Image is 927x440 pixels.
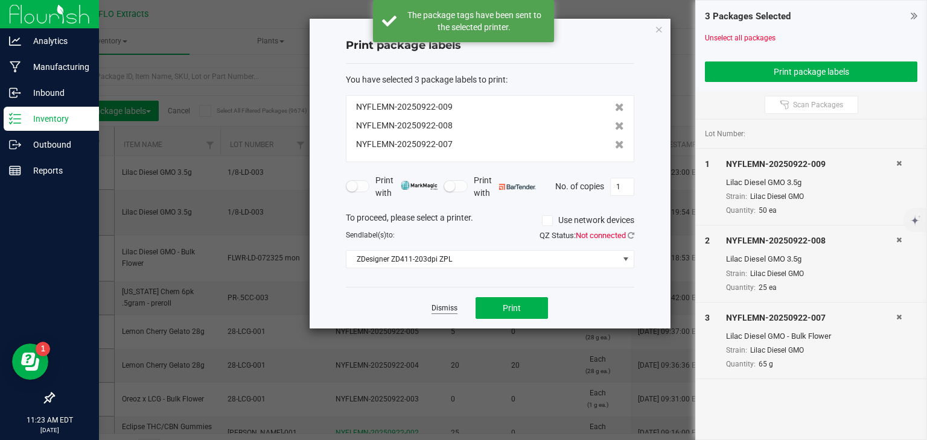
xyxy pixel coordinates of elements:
[5,415,94,426] p: 11:23 AM EDT
[337,212,643,230] div: To proceed, please select a printer.
[540,231,634,240] span: QZ Status:
[759,283,777,292] span: 25 ea
[356,101,453,113] span: NYFLEMN-20250922-009
[750,192,804,201] span: Lilac Diesel GMO
[403,9,545,33] div: The package tags have been sent to the selected printer.
[555,181,604,190] span: No. of copies
[432,303,457,313] a: Dismiss
[401,181,438,190] img: mark_magic_cybra.png
[21,137,94,152] p: Outbound
[726,192,747,201] span: Strain:
[499,184,536,190] img: bartender.png
[793,100,843,110] span: Scan Packages
[750,346,804,354] span: Lilac Diesel GMO
[705,128,745,139] span: Lot Number:
[21,112,94,126] p: Inventory
[705,159,710,169] span: 1
[503,303,521,313] span: Print
[5,426,94,435] p: [DATE]
[726,253,896,265] div: Lilac Diesel GMO 3.5g
[726,234,896,247] div: NYFLEMN-20250922-008
[9,139,21,151] inline-svg: Outbound
[726,330,896,342] div: Lilac Diesel GMO - Bulk Flower
[362,231,386,239] span: label(s)
[356,138,453,151] span: NYFLEMN-20250922-007
[9,113,21,125] inline-svg: Inventory
[346,38,634,54] h4: Print package labels
[542,214,634,227] label: Use network devices
[726,346,747,354] span: Strain:
[705,313,710,322] span: 3
[759,360,773,368] span: 65 g
[759,206,777,215] span: 50 ea
[356,119,453,132] span: NYFLEMN-20250922-008
[726,312,896,324] div: NYFLEMN-20250922-007
[750,269,804,278] span: Lilac Diesel GMO
[576,231,626,240] span: Not connected
[476,297,548,319] button: Print
[36,342,50,356] iframe: Resource center unread badge
[346,75,506,84] span: You have selected 3 package labels to print
[726,283,756,292] span: Quantity:
[726,206,756,215] span: Quantity:
[346,251,619,268] span: ZDesigner ZD411-203dpi ZPL
[12,344,48,380] iframe: Resource center
[705,236,710,245] span: 2
[21,86,94,100] p: Inbound
[705,61,917,82] button: Print package labels
[21,34,94,48] p: Analytics
[346,231,395,239] span: Send to:
[9,165,21,177] inline-svg: Reports
[21,60,94,74] p: Manufacturing
[726,177,896,189] div: Lilac Diesel GMO 3.5g
[726,158,896,171] div: NYFLEMN-20250922-009
[726,269,747,278] span: Strain:
[21,163,94,178] p: Reports
[726,360,756,368] span: Quantity:
[375,174,438,200] span: Print with
[9,61,21,73] inline-svg: Manufacturing
[705,34,776,42] a: Unselect all packages
[9,87,21,99] inline-svg: Inbound
[346,74,634,86] div: :
[474,174,536,200] span: Print with
[9,35,21,47] inline-svg: Analytics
